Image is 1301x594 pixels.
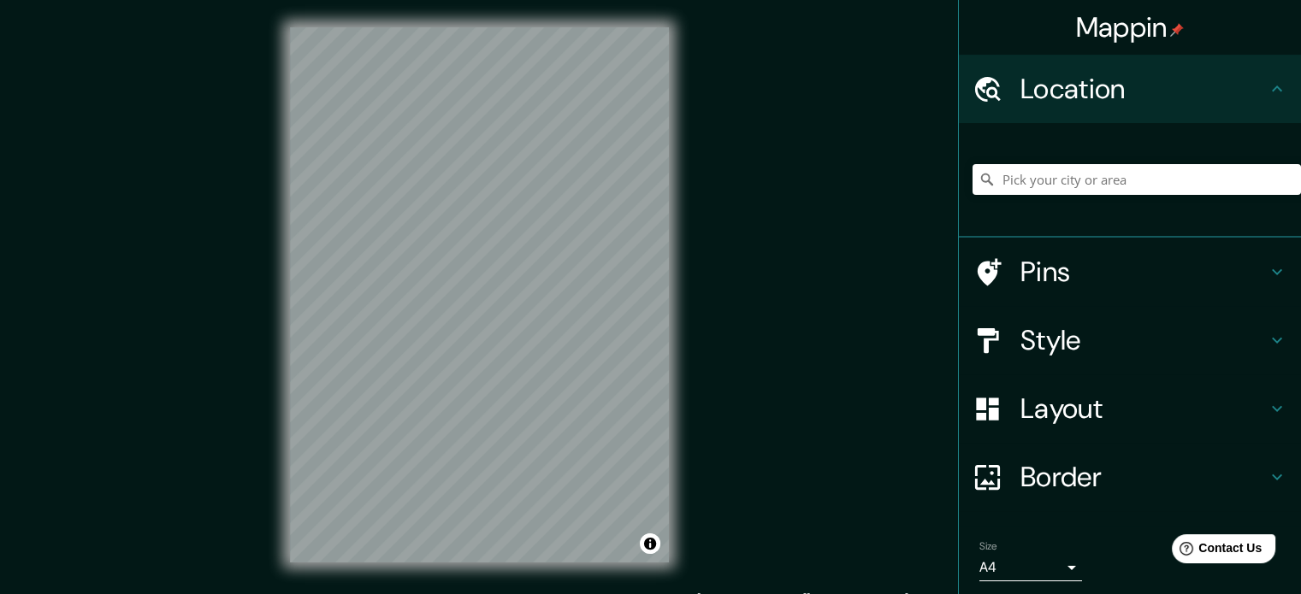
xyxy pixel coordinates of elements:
[959,443,1301,511] div: Border
[1020,391,1267,426] h4: Layout
[1170,23,1184,37] img: pin-icon.png
[1020,72,1267,106] h4: Location
[1020,323,1267,357] h4: Style
[290,27,669,562] canvas: Map
[1149,527,1282,575] iframe: Help widget launcher
[1020,255,1267,289] h4: Pins
[973,164,1301,195] input: Pick your city or area
[979,539,997,554] label: Size
[1020,460,1267,494] h4: Border
[959,374,1301,443] div: Layout
[979,554,1082,581] div: A4
[959,55,1301,123] div: Location
[959,238,1301,306] div: Pins
[959,306,1301,374] div: Style
[640,533,660,554] button: Toggle attribution
[1076,10,1185,44] h4: Mappin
